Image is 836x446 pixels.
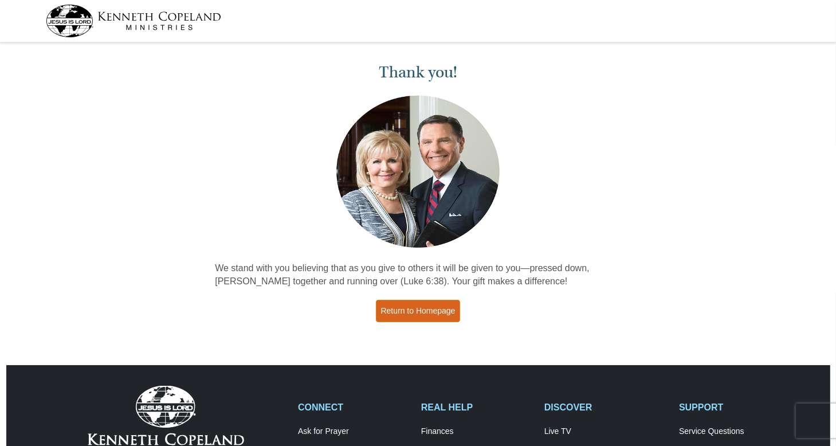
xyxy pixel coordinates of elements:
h2: SUPPORT [679,402,790,413]
a: Live TV [544,427,667,437]
img: kcm-header-logo.svg [46,5,221,37]
a: Return to Homepage [376,300,461,322]
p: We stand with you believing that as you give to others it will be given to you—pressed down, [PER... [215,262,621,288]
h2: REAL HELP [421,402,532,413]
h1: Thank you! [215,63,621,82]
img: Kenneth and Gloria [333,93,503,251]
a: Ask for Prayer [298,427,409,437]
h2: DISCOVER [544,402,667,413]
a: Finances [421,427,532,437]
a: Service Questions [679,427,790,437]
h2: CONNECT [298,402,409,413]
